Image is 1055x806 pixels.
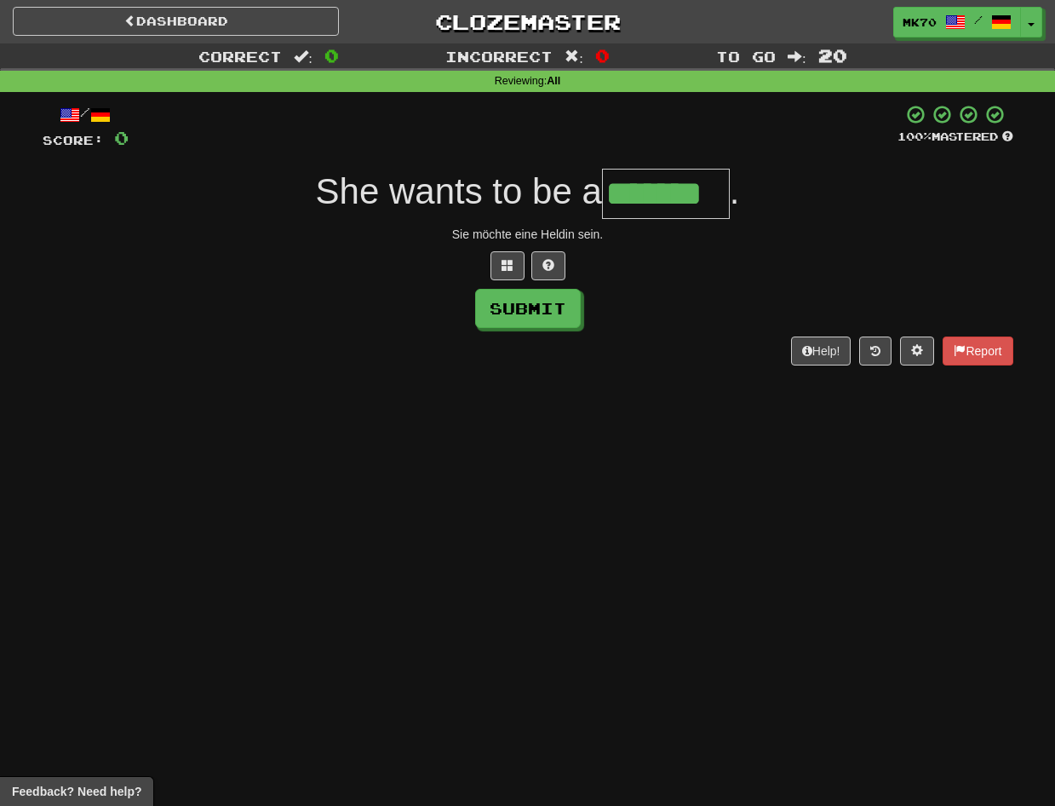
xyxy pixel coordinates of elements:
[43,104,129,125] div: /
[294,49,312,64] span: :
[565,49,583,64] span: :
[13,7,339,36] a: Dashboard
[198,48,282,65] span: Correct
[595,45,610,66] span: 0
[818,45,847,66] span: 20
[475,289,581,328] button: Submit
[12,783,141,800] span: Open feedback widget
[43,133,104,147] span: Score:
[316,171,602,211] span: She wants to be a
[859,337,892,366] button: Round history (alt+y)
[324,45,339,66] span: 0
[893,7,1021,37] a: MK70 /
[114,127,129,148] span: 0
[903,14,937,30] span: MK70
[445,48,553,65] span: Incorrect
[531,251,565,280] button: Single letter hint - you only get 1 per sentence and score half the points! alt+h
[547,75,560,87] strong: All
[43,226,1013,243] div: Sie möchte eine Heldin sein.
[788,49,806,64] span: :
[974,14,983,26] span: /
[490,251,525,280] button: Switch sentence to multiple choice alt+p
[897,130,1013,145] div: Mastered
[943,337,1012,366] button: Report
[897,130,932,143] span: 100 %
[730,171,740,211] span: .
[791,337,851,366] button: Help!
[716,48,776,65] span: To go
[364,7,691,37] a: Clozemaster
